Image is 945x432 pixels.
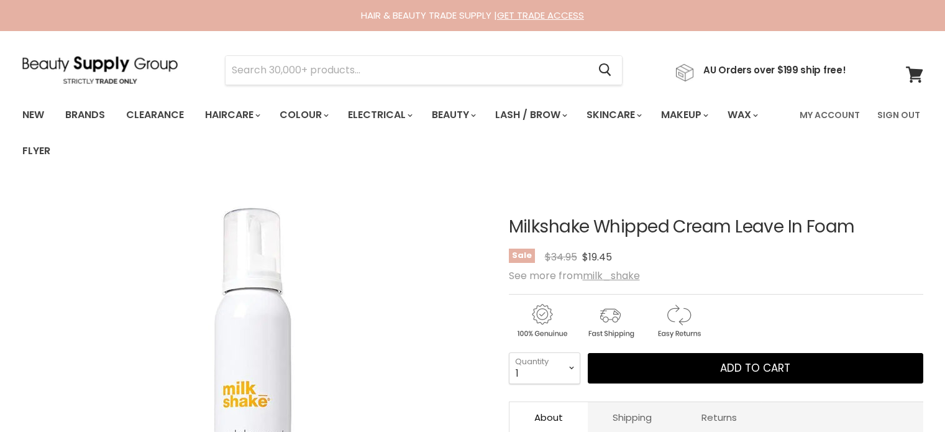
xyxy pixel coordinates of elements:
[13,138,60,164] a: Flyer
[7,9,939,22] div: HAIR & BEAUTY TRADE SUPPLY |
[339,102,420,128] a: Electrical
[545,250,577,264] span: $34.95
[577,302,643,340] img: shipping.gif
[718,102,765,128] a: Wax
[196,102,268,128] a: Haircare
[582,250,612,264] span: $19.45
[13,102,53,128] a: New
[588,353,923,384] button: Add to cart
[509,269,640,283] span: See more from
[422,102,483,128] a: Beauty
[870,102,928,128] a: Sign Out
[792,102,867,128] a: My Account
[577,102,649,128] a: Skincare
[509,302,575,340] img: genuine.gif
[509,249,535,263] span: Sale
[226,56,589,85] input: Search
[652,102,716,128] a: Makeup
[720,361,790,375] span: Add to cart
[7,97,939,169] nav: Main
[509,218,923,237] h1: Milkshake Whipped Cream Leave In Foam
[589,56,622,85] button: Search
[583,269,640,283] a: milk_shake
[646,302,711,340] img: returns.gif
[13,97,792,169] ul: Main menu
[56,102,114,128] a: Brands
[486,102,575,128] a: Lash / Brow
[225,55,623,85] form: Product
[883,374,933,420] iframe: Gorgias live chat messenger
[117,102,193,128] a: Clearance
[270,102,336,128] a: Colour
[497,9,584,22] a: GET TRADE ACCESS
[509,352,580,384] select: Quantity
